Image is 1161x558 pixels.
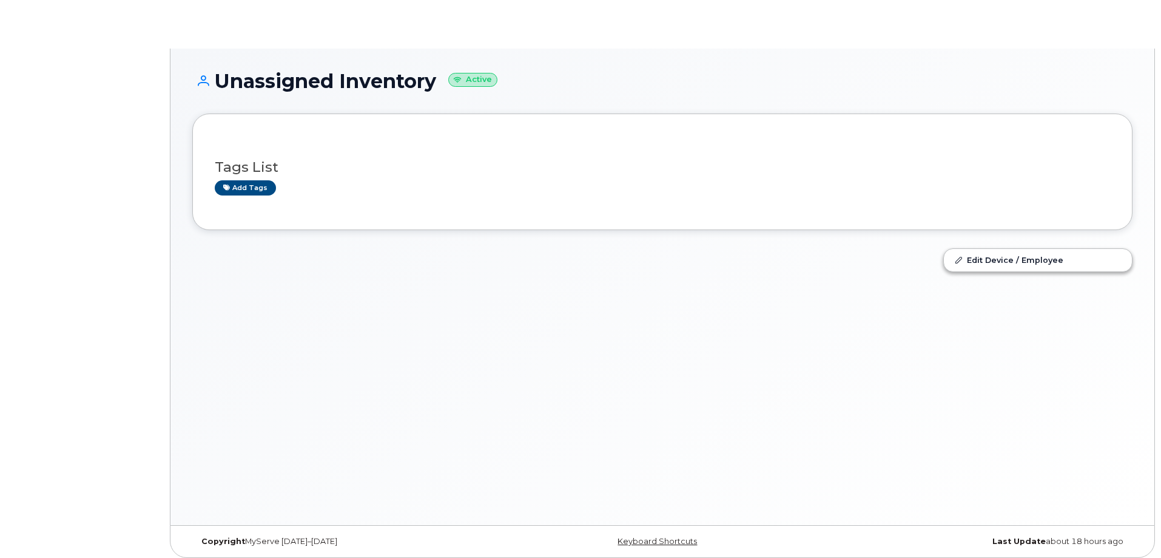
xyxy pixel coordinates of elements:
div: about 18 hours ago [819,537,1132,546]
h3: Tags List [215,160,1110,175]
a: Keyboard Shortcuts [618,537,697,546]
a: Edit Device / Employee [944,249,1132,271]
strong: Last Update [992,537,1046,546]
a: Add tags [215,180,276,196]
small: Active [448,73,497,87]
div: MyServe [DATE]–[DATE] [192,537,506,546]
h1: Unassigned Inventory [192,70,1132,92]
strong: Copyright [201,537,245,546]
